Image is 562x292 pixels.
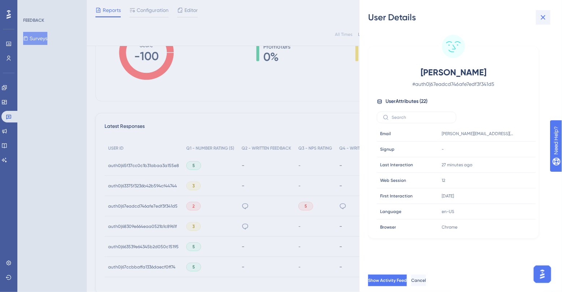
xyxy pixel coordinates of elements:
[390,67,517,78] span: [PERSON_NAME]
[532,263,553,285] iframe: UserGuiding AI Assistant Launcher
[442,193,454,199] time: [DATE]
[380,193,413,199] span: First Interaction
[380,131,391,137] span: Email
[411,275,426,286] button: Cancel
[411,278,426,283] span: Cancel
[442,209,455,214] span: en-US
[442,224,458,230] span: Chrome
[442,131,514,137] span: [PERSON_NAME][EMAIL_ADDRESS][DOMAIN_NAME]
[442,178,446,183] span: 12
[442,146,444,152] span: -
[368,275,407,286] button: Show Activity Feed
[380,146,395,152] span: Signup
[17,2,45,11] span: Need Help?
[368,12,553,23] div: User Details
[442,162,473,167] time: 27 minutes ago
[380,224,396,230] span: Browser
[392,115,450,120] input: Search
[390,80,517,88] span: # auth0|67eadcd746afe7edf3f341d5
[380,162,413,168] span: Last Interaction
[380,178,406,183] span: Web Session
[386,97,427,106] span: User Attributes ( 22 )
[380,209,401,214] span: Language
[368,278,407,283] span: Show Activity Feed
